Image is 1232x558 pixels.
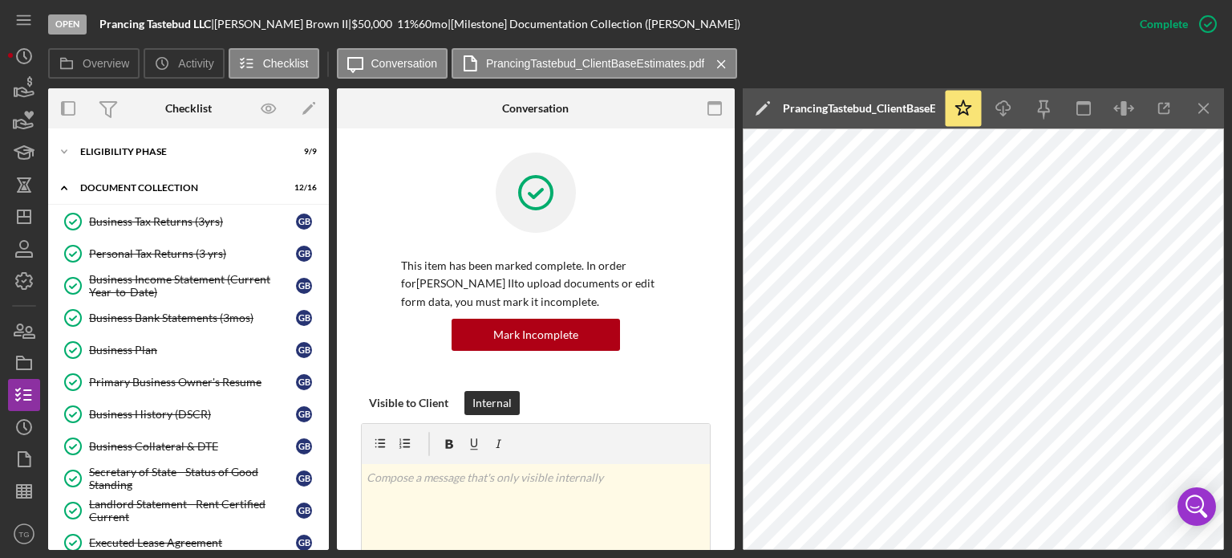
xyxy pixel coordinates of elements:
[419,18,448,31] div: 60 mo
[89,498,296,523] div: Landlord Statement - Rent Certified Current
[452,48,737,79] button: PrancingTastebud_ClientBaseEstimates.pdf
[56,302,321,334] a: Business Bank Statements (3mos)GB
[296,374,312,390] div: G B
[452,319,620,351] button: Mark Incomplete
[56,430,321,462] a: Business Collateral & DTEGB
[229,48,319,79] button: Checklist
[56,238,321,270] a: Personal Tax Returns (3 yrs)GB
[401,257,671,311] p: This item has been marked complete. In order for [PERSON_NAME] II to upload documents or edit for...
[89,247,296,260] div: Personal Tax Returns (3 yrs)
[80,183,277,193] div: Document Collection
[296,438,312,454] div: G B
[89,536,296,549] div: Executed Lease Agreement
[448,18,740,31] div: | [Milestone] Documentation Collection ([PERSON_NAME])
[56,495,321,527] a: Landlord Statement - Rent Certified CurrentGB
[472,391,512,415] div: Internal
[89,312,296,324] div: Business Bank Statements (3mos)
[288,183,317,193] div: 12 / 16
[263,57,309,70] label: Checklist
[56,398,321,430] a: Business History (DSCR)GB
[296,342,312,358] div: G B
[361,391,456,415] button: Visible to Client
[89,273,296,299] div: Business Income Statement (Current Year-to-Date)
[56,462,321,495] a: Secretary of State - Status of Good StandingGB
[493,319,578,351] div: Mark Incomplete
[89,376,296,389] div: Primary Business Owner's Resume
[89,440,296,453] div: Business Collateral & DTE
[144,48,224,79] button: Activity
[1124,8,1224,40] button: Complete
[486,57,704,70] label: PrancingTastebud_ClientBaseEstimates.pdf
[1140,8,1188,40] div: Complete
[56,334,321,366] a: Business PlanGB
[296,503,312,519] div: G B
[288,147,317,157] div: 9 / 9
[296,470,312,487] div: G B
[296,310,312,326] div: G B
[371,57,438,70] label: Conversation
[56,366,321,398] a: Primary Business Owner's ResumeGB
[178,57,213,70] label: Activity
[296,278,312,294] div: G B
[296,246,312,262] div: G B
[502,102,569,115] div: Conversation
[369,391,448,415] div: Visible to Client
[56,270,321,302] a: Business Income Statement (Current Year-to-Date)GB
[99,18,214,31] div: |
[89,408,296,421] div: Business History (DSCR)
[8,518,40,550] button: TG
[18,530,29,539] text: TG
[1177,487,1216,526] div: Open Intercom Messenger
[214,18,351,31] div: [PERSON_NAME] Brown II |
[397,18,419,31] div: 11 %
[296,535,312,551] div: G B
[56,206,321,238] a: Business Tax Returns (3yrs)GB
[783,102,935,115] div: PrancingTastebud_ClientBaseEstimates.pdf
[89,466,296,491] div: Secretary of State - Status of Good Standing
[80,147,277,157] div: Eligibility Phase
[296,406,312,422] div: G B
[89,215,296,228] div: Business Tax Returns (3yrs)
[48,14,87,35] div: Open
[83,57,129,70] label: Overview
[464,391,520,415] button: Internal
[337,48,448,79] button: Conversation
[89,344,296,356] div: Business Plan
[165,102,212,115] div: Checklist
[351,17,392,31] span: $50,000
[99,17,211,31] b: Prancing Tastebud LLC
[48,48,140,79] button: Overview
[296,214,312,230] div: G B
